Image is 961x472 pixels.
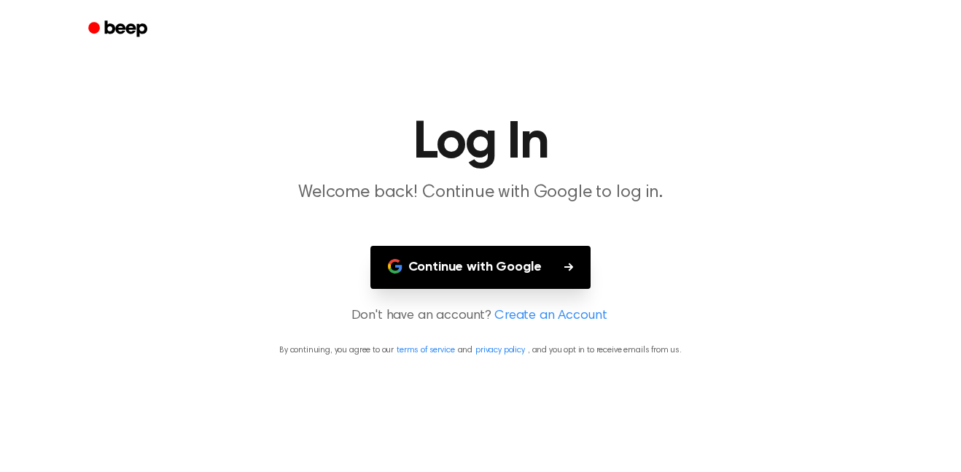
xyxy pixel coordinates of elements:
[201,181,760,205] p: Welcome back! Continue with Google to log in.
[494,306,607,326] a: Create an Account
[475,346,525,355] a: privacy policy
[370,246,591,289] button: Continue with Google
[78,15,160,44] a: Beep
[17,344,944,357] p: By continuing, you agree to our and , and you opt in to receive emails from us.
[107,117,854,169] h1: Log In
[397,346,454,355] a: terms of service
[17,306,944,326] p: Don't have an account?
